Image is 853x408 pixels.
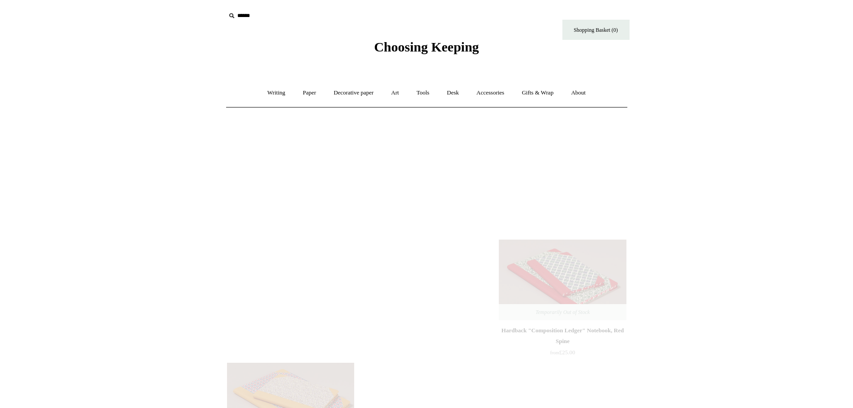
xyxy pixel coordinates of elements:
[514,81,562,105] a: Gifts & Wrap
[499,240,626,320] img: Hardback "Composition Ledger" Notebook, Red Spine
[374,47,479,53] a: Choosing Keeping
[383,81,407,105] a: Art
[439,81,467,105] a: Desk
[563,81,594,105] a: About
[501,325,624,347] div: Hardback "Composition Ledger" Notebook, Red Spine
[527,304,599,320] span: Temporarily Out of Stock
[295,81,324,105] a: Paper
[562,20,630,40] a: Shopping Basket (0)
[550,350,559,355] span: from
[259,81,293,105] a: Writing
[468,81,512,105] a: Accessories
[326,81,381,105] a: Decorative paper
[374,39,479,54] span: Choosing Keeping
[499,325,626,362] a: Hardback "Composition Ledger" Notebook, Red Spine from£25.00
[499,240,626,320] a: Hardback "Composition Ledger" Notebook, Red Spine Hardback "Composition Ledger" Notebook, Red Spi...
[550,349,575,356] span: £25.00
[408,81,437,105] a: Tools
